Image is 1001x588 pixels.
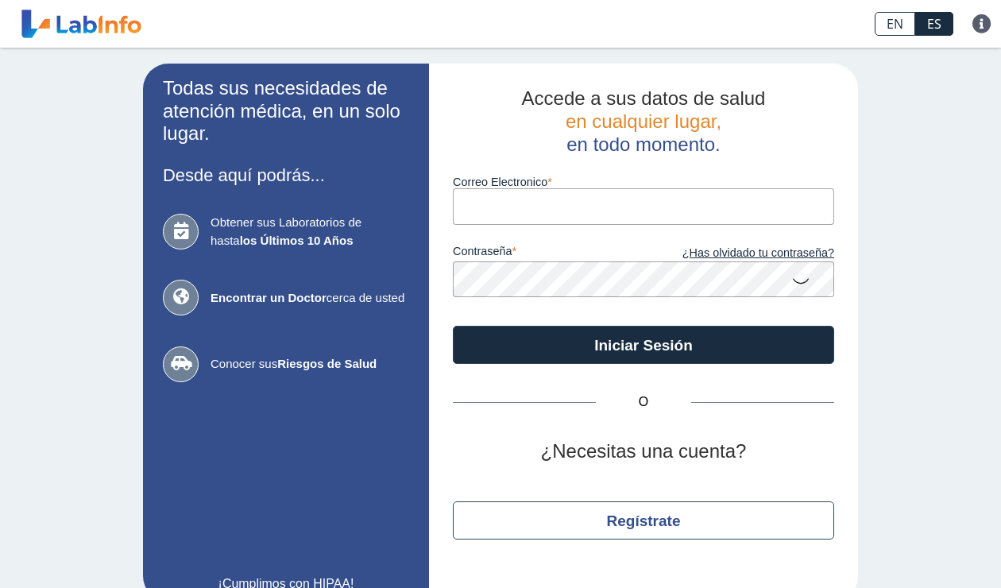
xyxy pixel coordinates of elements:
a: EN [875,12,915,36]
span: O [596,393,691,412]
b: Riesgos de Salud [277,357,377,370]
button: Iniciar Sesión [453,326,834,364]
button: Regístrate [453,501,834,540]
span: cerca de usted [211,289,409,308]
span: en todo momento. [566,133,720,155]
h3: Desde aquí podrás... [163,165,409,185]
span: Conocer sus [211,355,409,373]
span: Obtener sus Laboratorios de hasta [211,214,409,250]
b: los Últimos 10 Años [240,234,354,247]
span: Accede a sus datos de salud [522,87,766,109]
h2: ¿Necesitas una cuenta? [453,440,834,463]
label: contraseña [453,245,643,262]
b: Encontrar un Doctor [211,291,327,304]
label: Correo Electronico [453,176,834,188]
a: ¿Has olvidado tu contraseña? [643,245,834,262]
span: en cualquier lugar, [566,110,721,132]
a: ES [915,12,953,36]
h2: Todas sus necesidades de atención médica, en un solo lugar. [163,77,409,145]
